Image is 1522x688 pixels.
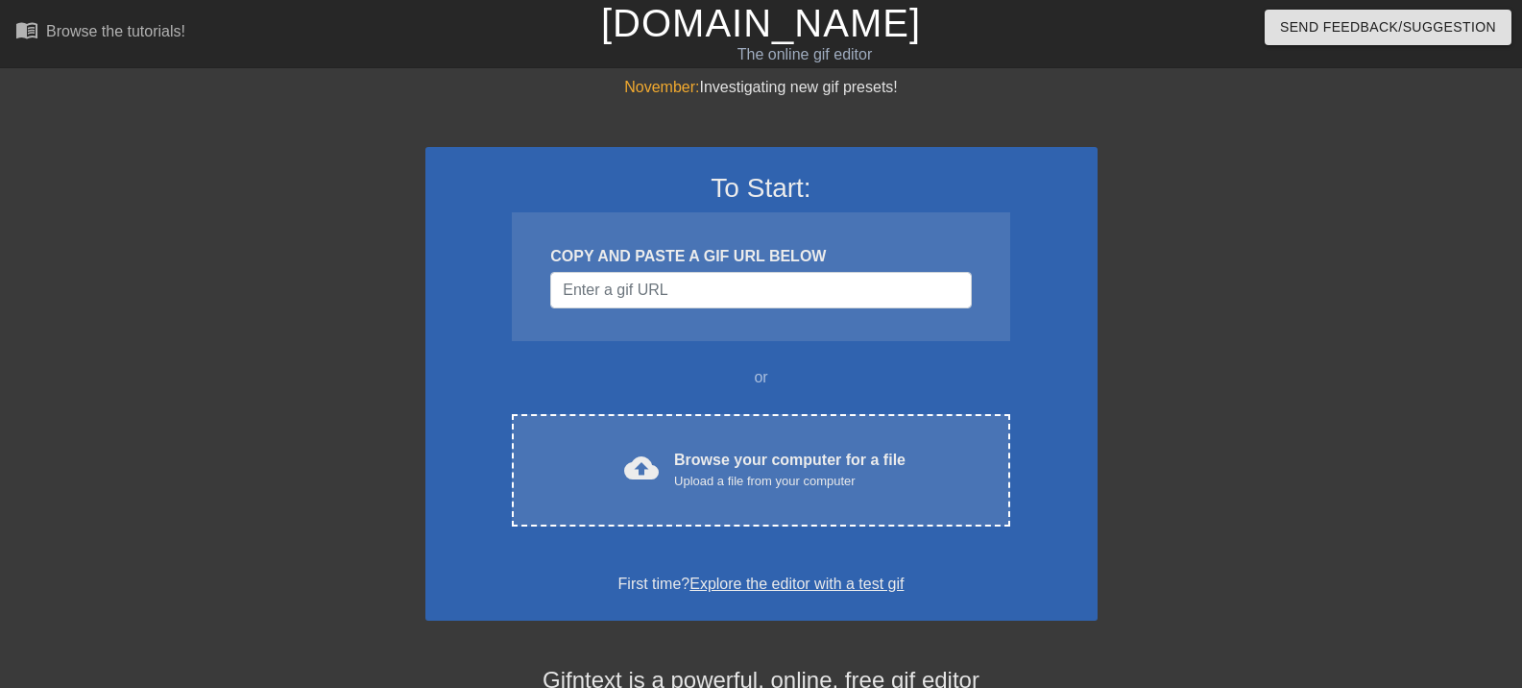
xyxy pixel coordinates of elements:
[689,576,904,592] a: Explore the editor with a test gif
[601,2,921,44] a: [DOMAIN_NAME]
[15,18,185,48] a: Browse the tutorials!
[674,472,906,491] div: Upload a file from your computer
[674,449,906,491] div: Browse your computer for a file
[517,43,1092,66] div: The online gif editor
[624,79,699,95] span: November:
[450,573,1073,596] div: First time?
[15,18,38,41] span: menu_book
[425,76,1098,99] div: Investigating new gif presets!
[450,172,1073,205] h3: To Start:
[1280,15,1496,39] span: Send Feedback/Suggestion
[46,23,185,39] div: Browse the tutorials!
[475,366,1048,389] div: or
[550,272,971,308] input: Username
[624,451,659,485] span: cloud_upload
[1265,10,1511,45] button: Send Feedback/Suggestion
[550,245,971,268] div: COPY AND PASTE A GIF URL BELOW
